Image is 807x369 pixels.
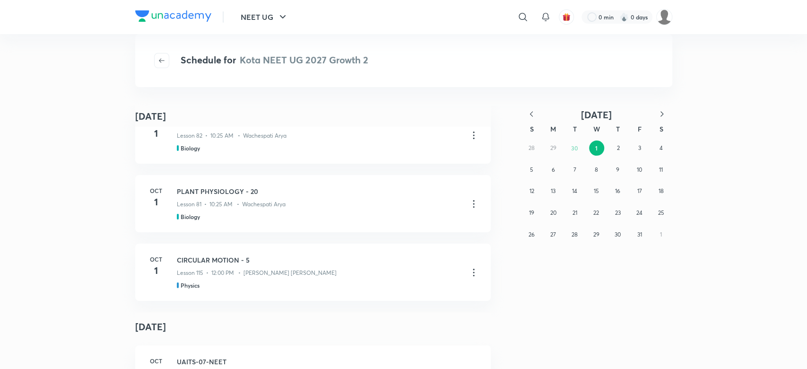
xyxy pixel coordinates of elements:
[610,227,625,242] button: October 30, 2025
[573,166,576,173] abbr: October 7, 2025
[546,205,561,220] button: October 20, 2025
[562,13,571,21] img: avatar
[235,8,294,26] button: NEET UG
[616,124,620,133] abbr: Thursday
[135,10,211,24] a: Company Logo
[659,144,663,151] abbr: October 4, 2025
[653,184,668,199] button: October 18, 2025
[177,186,460,196] h3: PLANT PHYSIOLOGY - 20
[135,106,491,164] a: Oct1PLANT PHYSIOLOGY - 20Lesson 82 • 10:25 AM • Wachespati AryaBiology
[615,209,621,216] abbr: October 23, 2025
[177,269,337,277] p: Lesson 115 • 12:00 PM • [PERSON_NAME] [PERSON_NAME]
[595,144,598,152] abbr: October 1, 2025
[550,209,556,216] abbr: October 20, 2025
[610,205,625,220] button: October 23, 2025
[632,184,647,199] button: October 17, 2025
[589,205,604,220] button: October 22, 2025
[567,162,582,177] button: October 7, 2025
[589,162,604,177] button: October 8, 2025
[177,357,460,367] h3: UAITS-07-NEET
[181,212,200,221] h5: Biology
[542,109,651,121] button: [DATE]
[619,12,629,22] img: streak
[524,227,539,242] button: October 26, 2025
[177,132,286,140] p: Lesson 82 • 10:25 AM • Wachespati Arya
[637,231,642,238] abbr: October 31, 2025
[658,209,664,216] abbr: October 25, 2025
[147,186,165,195] h6: Oct
[610,162,625,177] button: October 9, 2025
[637,187,642,194] abbr: October 17, 2025
[546,162,561,177] button: October 6, 2025
[610,184,625,199] button: October 16, 2025
[573,124,577,133] abbr: Tuesday
[611,141,626,156] button: October 2, 2025
[546,227,561,242] button: October 27, 2025
[589,227,604,242] button: October 29, 2025
[147,195,165,209] h4: 1
[524,162,539,177] button: October 5, 2025
[572,209,577,216] abbr: October 21, 2025
[135,175,491,232] a: Oct1PLANT PHYSIOLOGY - 20Lesson 81 • 10:25 AM • Wachespati AryaBiology
[617,144,620,151] abbr: October 2, 2025
[616,166,619,173] abbr: October 9, 2025
[656,9,672,25] img: Shahrukh Ansari
[529,231,535,238] abbr: October 26, 2025
[632,205,647,220] button: October 24, 2025
[658,187,663,194] abbr: October 18, 2025
[551,187,555,194] abbr: October 13, 2025
[632,162,647,177] button: October 10, 2025
[653,205,668,220] button: October 25, 2025
[589,184,604,199] button: October 15, 2025
[567,227,582,242] button: October 28, 2025
[595,166,598,173] abbr: October 8, 2025
[546,184,561,199] button: October 13, 2025
[135,244,491,301] a: Oct1CIRCULAR MOTION - 5Lesson 115 • 12:00 PM • [PERSON_NAME] [PERSON_NAME]Physics
[147,255,165,264] h6: Oct
[559,9,574,25] button: avatar
[181,144,200,152] h5: Biology
[177,200,286,209] p: Lesson 81 • 10:25 AM • Wachespati Arya
[653,162,668,177] button: October 11, 2025
[637,166,642,173] abbr: October 10, 2025
[147,126,165,141] h4: 1
[654,141,669,156] button: October 4, 2025
[567,205,582,220] button: October 21, 2025
[659,124,663,133] abbr: Saturday
[135,109,166,123] h4: [DATE]
[529,209,534,216] abbr: October 19, 2025
[593,209,599,216] abbr: October 22, 2025
[593,231,599,238] abbr: October 29, 2025
[530,166,533,173] abbr: October 5, 2025
[638,124,642,133] abbr: Friday
[581,108,612,121] span: [DATE]
[593,124,599,133] abbr: Wednesday
[636,209,642,216] abbr: October 24, 2025
[147,357,165,365] h6: Oct
[135,10,211,22] img: Company Logo
[529,187,534,194] abbr: October 12, 2025
[135,312,491,342] h4: [DATE]
[181,53,368,68] h4: Schedule for
[551,166,555,173] abbr: October 6, 2025
[177,255,460,265] h3: CIRCULAR MOTION - 5
[529,124,533,133] abbr: Sunday
[638,144,641,151] abbr: October 3, 2025
[572,187,577,194] abbr: October 14, 2025
[632,141,647,156] button: October 3, 2025
[632,227,647,242] button: October 31, 2025
[589,141,604,156] button: October 1, 2025
[594,187,599,194] abbr: October 15, 2025
[572,231,578,238] abbr: October 28, 2025
[659,166,663,173] abbr: October 11, 2025
[524,205,539,220] button: October 19, 2025
[240,53,368,66] span: Kota NEET UG 2027 Growth 2
[615,187,620,194] abbr: October 16, 2025
[567,184,582,199] button: October 14, 2025
[147,264,165,278] h4: 1
[524,184,539,199] button: October 12, 2025
[550,231,556,238] abbr: October 27, 2025
[181,281,200,290] h5: Physics
[615,231,621,238] abbr: October 30, 2025
[550,124,556,133] abbr: Monday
